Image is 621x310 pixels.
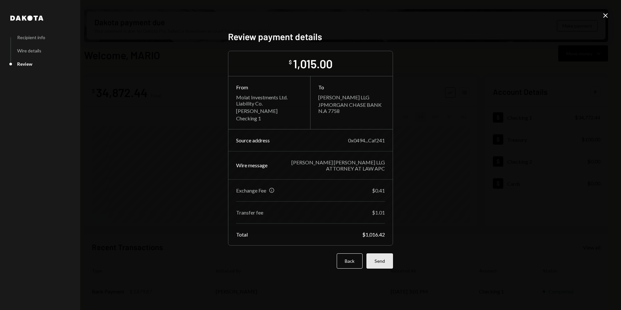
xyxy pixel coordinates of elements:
[318,94,385,100] div: [PERSON_NAME] LLG
[236,231,248,238] div: Total
[293,56,332,71] div: 1,015.00
[17,35,45,40] div: Recipient info
[236,187,266,194] div: Exchange Fee
[362,231,385,238] div: $1,016.42
[236,209,263,216] div: Transfer fee
[337,253,363,269] button: Back
[348,137,385,143] div: 0x0494...Caf241
[318,84,385,90] div: To
[289,59,292,65] div: $
[372,187,385,194] div: $0.41
[17,48,41,53] div: Wire details
[236,84,302,90] div: From
[236,108,302,114] div: [PERSON_NAME]
[366,253,393,269] button: Send
[236,115,302,121] div: Checking 1
[372,209,385,216] div: $1.01
[228,30,393,43] h2: Review payment details
[236,162,267,168] div: Wire message
[275,159,385,172] div: [PERSON_NAME] [PERSON_NAME] LLG ATTORNEY AT LAW APC
[236,137,270,143] div: Source address
[17,61,32,67] div: Review
[318,102,385,114] div: JPMORGAN CHASE BANK N.A 7758
[236,94,302,106] div: Molat Investments Ltd. Liability Co.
